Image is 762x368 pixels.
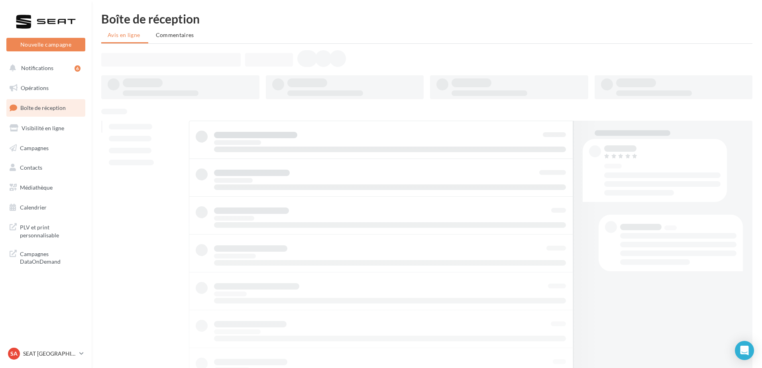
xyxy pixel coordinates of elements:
[735,341,754,360] div: Open Intercom Messenger
[156,31,194,38] span: Commentaires
[20,249,82,266] span: Campagnes DataOnDemand
[5,245,87,269] a: Campagnes DataOnDemand
[20,222,82,239] span: PLV et print personnalisable
[23,350,76,358] p: SEAT [GEOGRAPHIC_DATA]
[20,164,42,171] span: Contacts
[5,80,87,96] a: Opérations
[5,140,87,157] a: Campagnes
[20,104,66,111] span: Boîte de réception
[5,179,87,196] a: Médiathèque
[21,65,53,71] span: Notifications
[6,38,85,51] button: Nouvelle campagne
[101,13,752,25] div: Boîte de réception
[5,219,87,242] a: PLV et print personnalisable
[75,65,81,72] div: 6
[20,204,47,211] span: Calendrier
[6,346,85,361] a: SA SEAT [GEOGRAPHIC_DATA]
[5,99,87,116] a: Boîte de réception
[5,120,87,137] a: Visibilité en ligne
[10,350,18,358] span: SA
[5,199,87,216] a: Calendrier
[21,84,49,91] span: Opérations
[20,184,53,191] span: Médiathèque
[5,60,84,76] button: Notifications 6
[5,159,87,176] a: Contacts
[22,125,64,131] span: Visibilité en ligne
[20,144,49,151] span: Campagnes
